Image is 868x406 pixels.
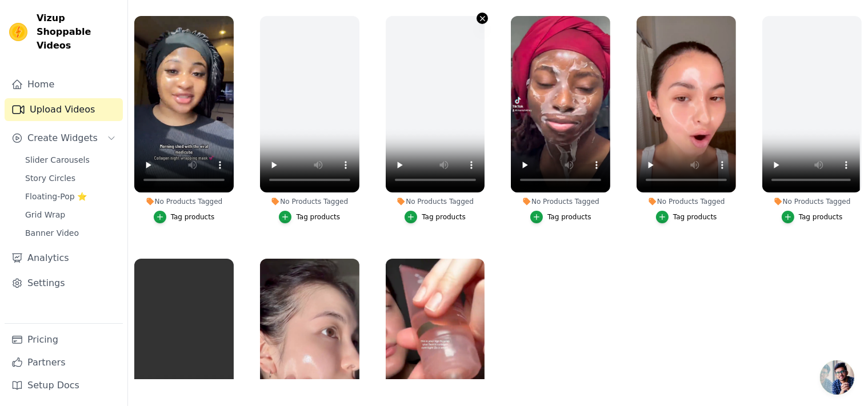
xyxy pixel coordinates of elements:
[5,247,123,270] a: Analytics
[18,170,123,186] a: Story Circles
[5,98,123,121] a: Upload Videos
[296,212,340,222] div: Tag products
[511,197,610,206] div: No Products Tagged
[25,154,90,166] span: Slider Carousels
[656,211,717,223] button: Tag products
[25,172,75,184] span: Story Circles
[5,73,123,96] a: Home
[782,211,843,223] button: Tag products
[386,197,485,206] div: No Products Tagged
[18,188,123,204] a: Floating-Pop ⭐
[9,23,27,41] img: Vizup
[5,374,123,397] a: Setup Docs
[530,211,591,223] button: Tag products
[637,197,736,206] div: No Products Tagged
[820,360,854,395] a: Ouvrir le chat
[18,207,123,223] a: Grid Wrap
[18,152,123,168] a: Slider Carousels
[25,227,79,239] span: Banner Video
[5,272,123,295] a: Settings
[260,197,359,206] div: No Products Tagged
[5,351,123,374] a: Partners
[5,328,123,351] a: Pricing
[547,212,591,222] div: Tag products
[37,11,118,53] span: Vizup Shoppable Videos
[171,212,215,222] div: Tag products
[762,197,862,206] div: No Products Tagged
[25,191,87,202] span: Floating-Pop ⭐
[5,127,123,150] button: Create Widgets
[477,13,488,24] button: Video Delete
[673,212,717,222] div: Tag products
[134,197,234,206] div: No Products Tagged
[154,211,215,223] button: Tag products
[405,211,466,223] button: Tag products
[25,209,65,220] span: Grid Wrap
[27,131,98,145] span: Create Widgets
[18,225,123,241] a: Banner Video
[279,211,340,223] button: Tag products
[799,212,843,222] div: Tag products
[422,212,466,222] div: Tag products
